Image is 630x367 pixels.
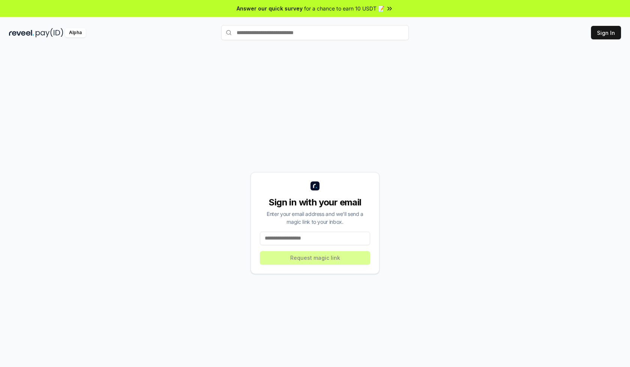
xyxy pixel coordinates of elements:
[9,28,34,37] img: reveel_dark
[260,210,370,226] div: Enter your email address and we’ll send a magic link to your inbox.
[591,26,621,39] button: Sign In
[65,28,86,37] div: Alpha
[237,4,303,12] span: Answer our quick survey
[310,181,319,190] img: logo_small
[304,4,384,12] span: for a chance to earn 10 USDT 📝
[260,196,370,208] div: Sign in with your email
[36,28,63,37] img: pay_id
